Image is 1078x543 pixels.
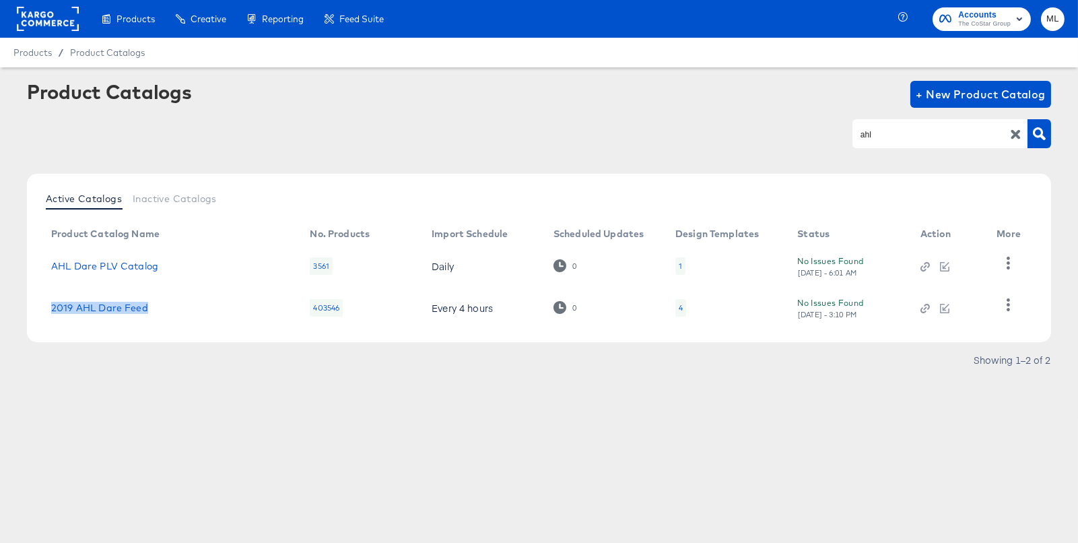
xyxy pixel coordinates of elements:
button: AccountsThe CoStar Group [933,7,1031,31]
span: / [52,47,70,58]
div: 403546 [310,299,343,317]
div: Design Templates [675,228,759,239]
span: Inactive Catalogs [133,193,217,204]
div: Showing 1–2 of 2 [973,355,1051,364]
a: Product Catalogs [70,47,145,58]
a: 2019 AHL Dare Feed [51,302,148,313]
th: Status [786,224,910,245]
th: More [986,224,1037,245]
span: The CoStar Group [958,19,1011,30]
span: ML [1046,11,1059,27]
div: 0 [553,259,577,272]
span: Creative [191,13,226,24]
div: No. Products [310,228,370,239]
div: 4 [675,299,686,317]
button: ML [1041,7,1065,31]
td: Every 4 hours [421,287,543,329]
span: Products [13,47,52,58]
div: Product Catalog Name [51,228,160,239]
div: 1 [675,257,685,275]
span: Accounts [958,8,1011,22]
span: Feed Suite [339,13,384,24]
div: Scheduled Updates [553,228,644,239]
div: Import Schedule [432,228,508,239]
div: 0 [572,303,577,313]
th: Action [910,224,986,245]
span: Products [116,13,155,24]
div: 0 [572,261,577,271]
a: AHL Dare PLV Catalog [51,261,158,271]
td: Daily [421,245,543,287]
span: Active Catalogs [46,193,122,204]
div: 3561 [310,257,333,275]
div: 4 [679,302,683,313]
span: + New Product Catalog [916,85,1046,104]
div: 1 [679,261,682,271]
span: Reporting [262,13,304,24]
input: Search Product Catalogs [858,127,1001,142]
button: + New Product Catalog [910,81,1051,108]
div: Product Catalogs [27,81,191,102]
div: 0 [553,301,577,314]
